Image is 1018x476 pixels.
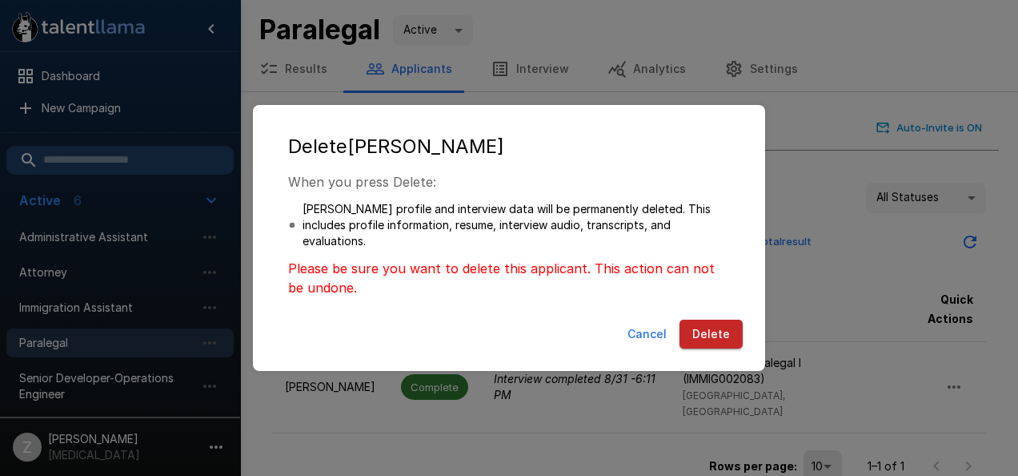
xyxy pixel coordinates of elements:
[621,320,673,349] button: Cancel
[288,259,730,297] p: Please be sure you want to delete this applicant. This action can not be undone.
[269,121,749,172] h2: Delete [PERSON_NAME]
[288,172,730,192] p: When you press Delete:
[679,320,743,349] button: Delete
[303,201,730,249] p: [PERSON_NAME] profile and interview data will be permanently deleted. This includes profile infor...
